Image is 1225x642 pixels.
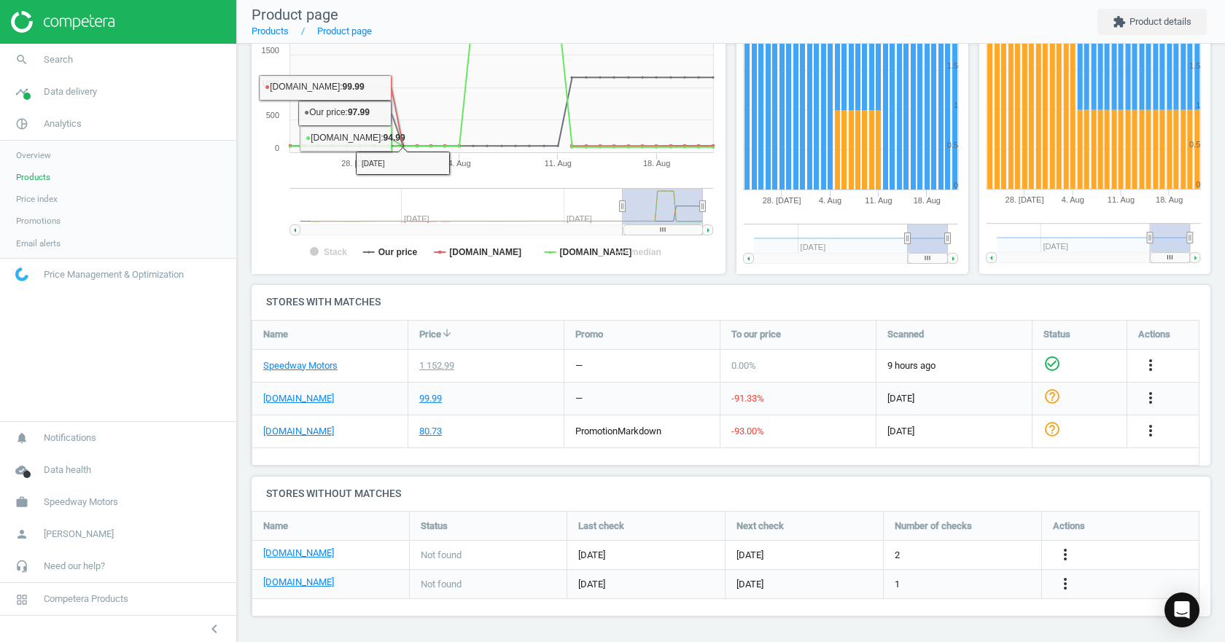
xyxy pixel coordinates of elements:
text: 0 [275,144,279,152]
i: help_outline [1043,420,1061,438]
tspan: 11. Aug [865,196,892,205]
span: Next check [736,520,784,533]
i: arrow_downward [441,327,453,339]
span: Email alerts [16,238,61,249]
i: cloud_done [8,456,36,484]
tspan: 18. Aug [643,159,670,168]
span: Status [1043,328,1070,341]
img: wGWNvw8QSZomAAAAABJRU5ErkJggg== [15,267,28,281]
button: more_vert [1142,422,1159,441]
span: 1 [895,578,900,591]
span: -93.00 % [731,426,764,437]
i: chevron_left [206,620,223,638]
tspan: 28. [DATE] [763,196,801,205]
span: Not found [421,578,462,591]
h4: Stores without matches [252,477,1210,511]
span: Price index [16,193,58,205]
tspan: 11. Aug [1108,196,1135,205]
span: Price [419,328,441,341]
span: [PERSON_NAME] [44,528,114,541]
button: more_vert [1142,356,1159,375]
span: Need our help? [44,560,105,573]
text: 0.5 [947,141,958,149]
span: Product page [252,6,338,23]
span: Promotions [16,215,61,227]
h4: Stores with matches [252,285,1210,319]
a: [DOMAIN_NAME] [263,392,334,405]
tspan: [DOMAIN_NAME] [449,247,521,257]
i: person [8,520,36,548]
span: Actions [1138,328,1170,341]
span: Promo [575,328,603,341]
a: Product page [317,26,372,36]
span: 9 hours ago [887,359,1021,372]
tspan: Our price [378,247,418,257]
i: headset_mic [8,552,36,580]
tspan: 4. Aug [448,159,470,168]
i: pie_chart_outlined [8,110,36,138]
text: 0 [1196,181,1200,189]
i: more_vert [1057,575,1074,592]
span: [DATE] [887,425,1021,438]
span: 0.00 % [731,360,756,371]
tspan: 4. Aug [1061,196,1084,205]
span: Price Management & Optimization [44,268,184,281]
text: 1000 [262,79,279,87]
div: 80.73 [419,425,442,438]
span: Actions [1053,520,1085,533]
i: extension [1113,15,1126,28]
span: Name [263,520,288,533]
span: Scanned [887,328,924,341]
div: Open Intercom Messenger [1164,592,1199,627]
button: extensionProduct details [1097,9,1207,35]
span: Search [44,53,73,66]
span: promotion [575,426,618,437]
button: chevron_left [196,619,233,638]
div: — [575,392,583,405]
div: 99.99 [419,392,442,405]
span: 2 [895,549,900,562]
tspan: Stack [324,247,347,257]
text: 0.5 [1189,141,1200,149]
span: [DATE] [578,549,714,562]
span: Last check [578,520,624,533]
tspan: [DOMAIN_NAME] [560,247,632,257]
span: [DATE] [887,392,1021,405]
span: [DATE] [736,549,763,562]
text: 1500 [262,46,279,55]
i: notifications [8,424,36,452]
span: Speedway Motors [44,496,118,509]
span: Competera Products [44,592,128,606]
span: markdown [618,426,661,437]
text: 1.5 [947,61,958,70]
span: Name [263,328,288,341]
i: timeline [8,78,36,106]
a: [DOMAIN_NAME] [263,576,334,589]
span: Analytics [44,117,82,130]
span: Data delivery [44,85,97,98]
div: — [575,359,583,372]
a: [DOMAIN_NAME] [263,425,334,438]
text: 0 [954,181,958,189]
tspan: 28. [DATE] [341,159,380,168]
tspan: 18. Aug [914,196,941,205]
button: more_vert [1142,389,1159,408]
span: To our price [731,328,781,341]
button: more_vert [1057,546,1074,565]
a: Speedway Motors [263,359,338,372]
i: more_vert [1142,389,1159,407]
span: Number of checks [895,520,972,533]
text: 1.5 [1189,61,1200,70]
span: -91.33 % [731,393,764,404]
tspan: 28. [DATE] [1005,196,1043,205]
span: Status [421,520,448,533]
div: 1 152.99 [419,359,454,372]
a: Products [252,26,289,36]
text: 500 [266,111,279,120]
tspan: 11. Aug [545,159,572,168]
text: 1 [954,101,958,109]
img: ajHJNr6hYgQAAAAASUVORK5CYII= [11,11,114,33]
a: [DOMAIN_NAME] [263,547,334,560]
i: more_vert [1057,546,1074,563]
span: Notifications [44,431,96,445]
